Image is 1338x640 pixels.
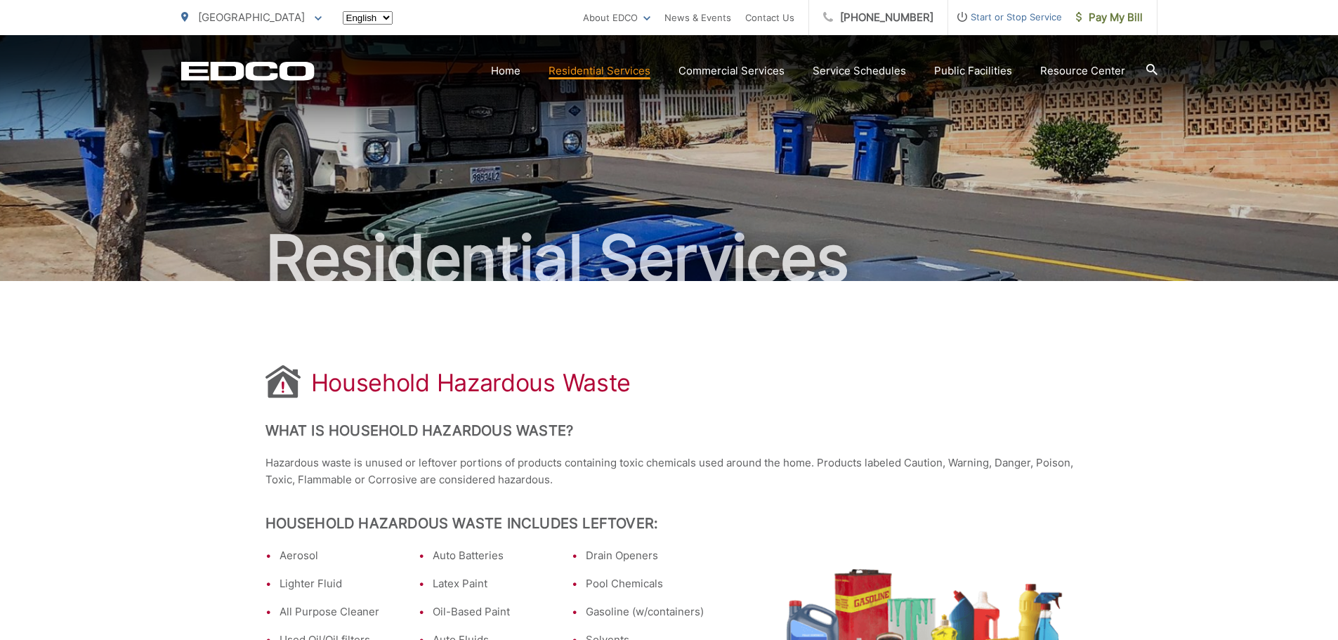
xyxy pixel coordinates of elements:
a: Home [491,63,520,79]
a: Contact Us [745,9,794,26]
a: Resource Center [1040,63,1125,79]
li: Gasoline (w/containers) [586,603,704,620]
li: Lighter Fluid [280,575,398,592]
li: Aerosol [280,547,398,564]
p: Hazardous waste is unused or leftover portions of products containing toxic chemicals used around... [265,455,1073,488]
span: [GEOGRAPHIC_DATA] [198,11,305,24]
a: About EDCO [583,9,650,26]
h1: Household Hazardous Waste [311,369,631,397]
h2: What is Household Hazardous Waste? [265,422,1073,439]
a: Commercial Services [678,63,785,79]
a: Residential Services [549,63,650,79]
select: Select a language [343,11,393,25]
li: Drain Openers [586,547,704,564]
a: Public Facilities [934,63,1012,79]
h2: Residential Services [181,223,1157,294]
span: Pay My Bill [1076,9,1143,26]
li: Auto Batteries [433,547,551,564]
a: News & Events [664,9,731,26]
li: Oil-Based Paint [433,603,551,620]
li: All Purpose Cleaner [280,603,398,620]
h2: Household Hazardous Waste Includes Leftover: [265,515,1073,532]
li: Latex Paint [433,575,551,592]
li: Pool Chemicals [586,575,704,592]
a: EDCD logo. Return to the homepage. [181,61,315,81]
a: Service Schedules [813,63,906,79]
